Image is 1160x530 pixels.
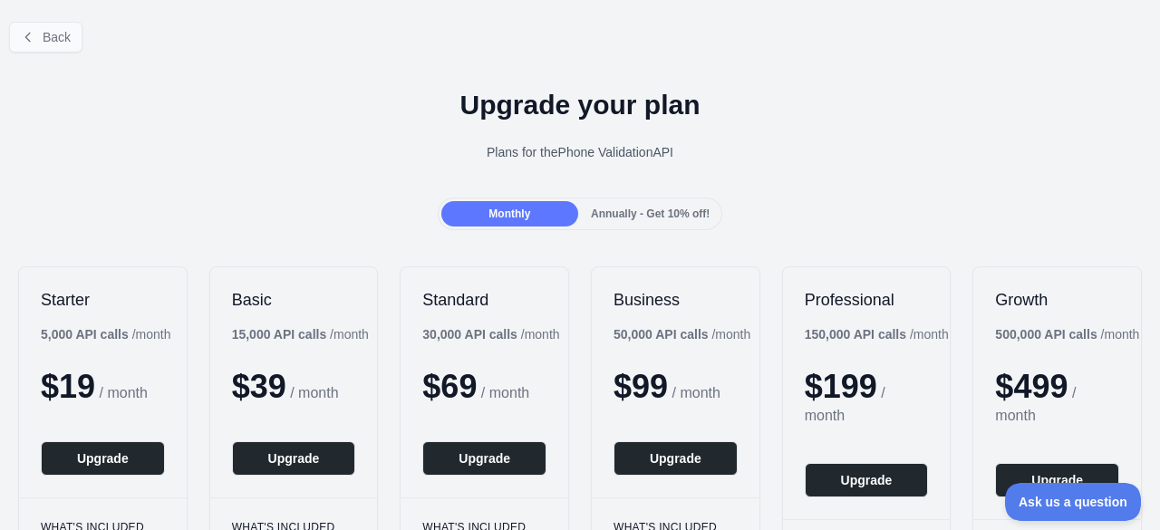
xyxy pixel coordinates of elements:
span: $ 99 [614,368,668,405]
b: 150,000 API calls [805,327,906,342]
span: $ 69 [422,368,477,405]
h2: Growth [995,289,1119,311]
h2: Professional [805,289,929,311]
b: 50,000 API calls [614,327,709,342]
span: $ 199 [805,368,877,405]
div: / month [422,325,559,343]
div: / month [805,325,949,343]
span: $ 499 [995,368,1068,405]
b: 30,000 API calls [422,327,517,342]
h2: Standard [422,289,546,311]
div: / month [995,325,1139,343]
iframe: Toggle Customer Support [1005,483,1142,521]
div: / month [614,325,750,343]
h2: Business [614,289,738,311]
b: 500,000 API calls [995,327,1097,342]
